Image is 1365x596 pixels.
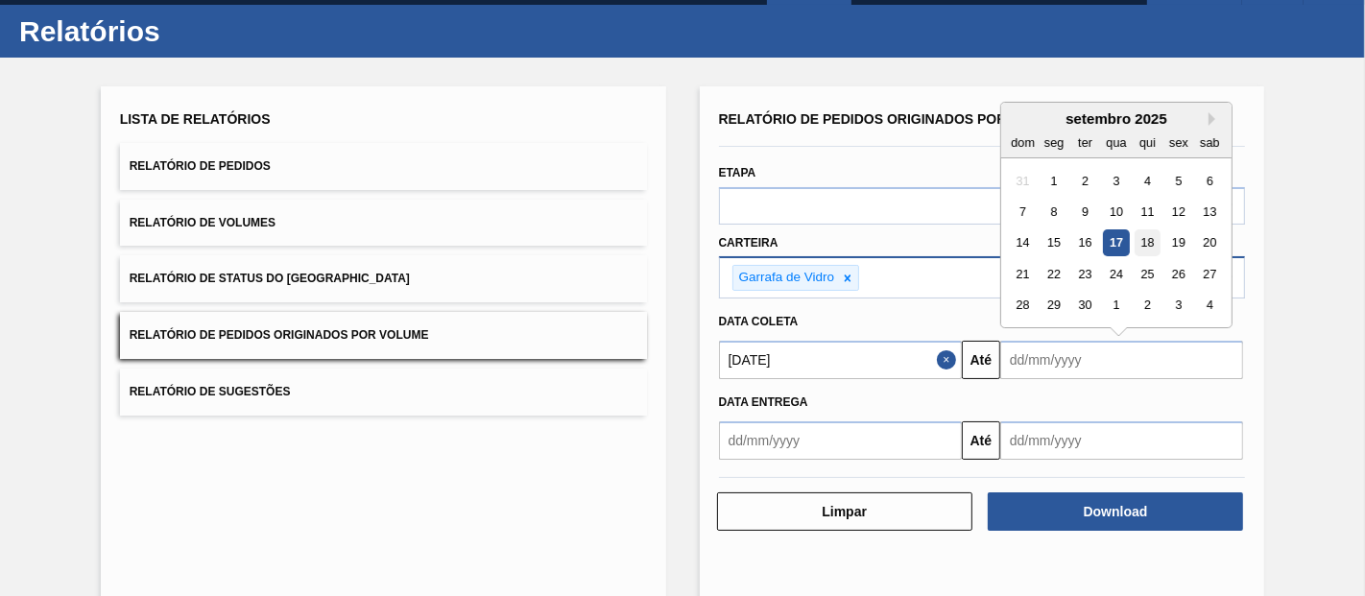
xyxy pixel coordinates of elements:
button: Relatório de Status do [GEOGRAPHIC_DATA] [120,255,647,302]
button: Relatório de Pedidos [120,143,647,190]
div: Choose sábado, 20 de setembro de 2025 [1197,230,1223,256]
div: qua [1103,130,1129,155]
button: Next Month [1209,112,1222,126]
div: qui [1135,130,1161,155]
input: dd/mm/yyyy [719,341,962,379]
div: Choose quinta-feira, 25 de setembro de 2025 [1135,261,1161,287]
div: Choose domingo, 28 de setembro de 2025 [1010,293,1036,319]
button: Limpar [717,492,972,531]
div: Choose quinta-feira, 4 de setembro de 2025 [1135,168,1161,194]
div: Choose sábado, 13 de setembro de 2025 [1197,199,1223,225]
div: Choose terça-feira, 9 de setembro de 2025 [1072,199,1098,225]
div: setembro 2025 [1001,110,1232,127]
input: dd/mm/yyyy [1000,421,1243,460]
span: Lista de Relatórios [120,111,271,127]
input: dd/mm/yyyy [1000,341,1243,379]
div: Choose quinta-feira, 2 de outubro de 2025 [1135,293,1161,319]
div: Choose quarta-feira, 3 de setembro de 2025 [1103,168,1129,194]
button: Até [962,421,1000,460]
div: Choose quinta-feira, 11 de setembro de 2025 [1135,199,1161,225]
div: Choose quarta-feira, 24 de setembro de 2025 [1103,261,1129,287]
button: Relatório de Pedidos Originados por Volume [120,312,647,359]
span: Relatório de Sugestões [130,385,291,398]
div: seg [1041,130,1066,155]
div: sab [1197,130,1223,155]
div: Choose segunda-feira, 29 de setembro de 2025 [1041,293,1066,319]
div: Choose sexta-feira, 26 de setembro de 2025 [1165,261,1191,287]
button: Download [988,492,1243,531]
div: Choose sexta-feira, 5 de setembro de 2025 [1165,168,1191,194]
button: Até [962,341,1000,379]
label: Etapa [719,166,756,179]
span: Relatório de Status do [GEOGRAPHIC_DATA] [130,272,410,285]
input: dd/mm/yyyy [719,421,962,460]
span: Data coleta [719,315,799,328]
div: Choose domingo, 7 de setembro de 2025 [1010,199,1036,225]
div: Choose sexta-feira, 12 de setembro de 2025 [1165,199,1191,225]
button: Relatório de Sugestões [120,369,647,416]
div: Choose domingo, 14 de setembro de 2025 [1010,230,1036,256]
div: Garrafa de Vidro [733,266,838,290]
div: Choose segunda-feira, 22 de setembro de 2025 [1041,261,1066,287]
button: Close [937,341,962,379]
label: Carteira [719,236,778,250]
span: Relatório de Pedidos Originados por Volume [130,328,429,342]
div: Choose sábado, 6 de setembro de 2025 [1197,168,1223,194]
span: Relatório de Pedidos [130,159,271,173]
div: Choose terça-feira, 2 de setembro de 2025 [1072,168,1098,194]
div: Choose terça-feira, 23 de setembro de 2025 [1072,261,1098,287]
div: Choose segunda-feira, 8 de setembro de 2025 [1041,199,1066,225]
div: Choose sexta-feira, 19 de setembro de 2025 [1165,230,1191,256]
div: Choose segunda-feira, 15 de setembro de 2025 [1041,230,1066,256]
div: Choose quarta-feira, 17 de setembro de 2025 [1103,230,1129,256]
div: Choose sexta-feira, 3 de outubro de 2025 [1165,293,1191,319]
div: Choose quarta-feira, 1 de outubro de 2025 [1103,293,1129,319]
span: Relatório de Pedidos Originados por Volume [719,111,1068,127]
div: sex [1165,130,1191,155]
div: month 2025-09 [1007,165,1225,321]
div: Choose terça-feira, 30 de setembro de 2025 [1072,293,1098,319]
div: Not available domingo, 31 de agosto de 2025 [1010,168,1036,194]
div: Choose sábado, 27 de setembro de 2025 [1197,261,1223,287]
span: Relatório de Volumes [130,216,275,229]
div: Choose quinta-feira, 18 de setembro de 2025 [1135,230,1161,256]
span: Data entrega [719,395,808,409]
div: Choose domingo, 21 de setembro de 2025 [1010,261,1036,287]
div: dom [1010,130,1036,155]
div: ter [1072,130,1098,155]
div: Choose quarta-feira, 10 de setembro de 2025 [1103,199,1129,225]
button: Relatório de Volumes [120,200,647,247]
div: Choose terça-feira, 16 de setembro de 2025 [1072,230,1098,256]
h1: Relatórios [19,20,360,42]
div: Choose sábado, 4 de outubro de 2025 [1197,293,1223,319]
div: Choose segunda-feira, 1 de setembro de 2025 [1041,168,1066,194]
